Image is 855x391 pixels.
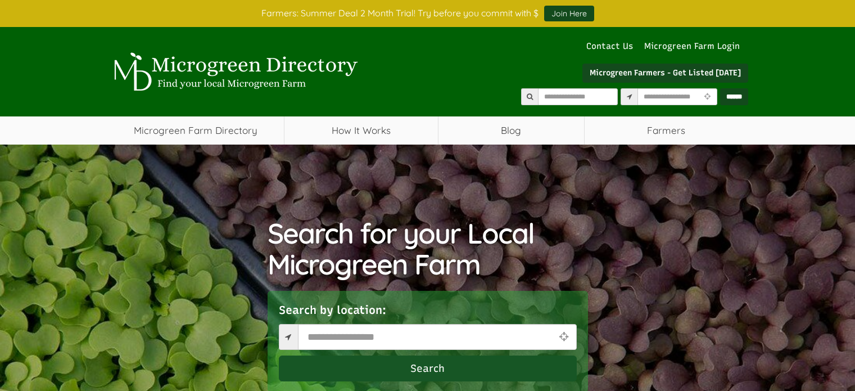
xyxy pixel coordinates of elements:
[438,116,584,145] a: Blog
[544,6,594,21] a: Join Here
[268,218,588,280] h1: Search for your Local Microgreen Farm
[644,41,745,52] a: Microgreen Farm Login
[581,41,639,52] a: Contact Us
[99,6,757,21] div: Farmers: Summer Deal 2 Month Trial! Try before you commit with $
[107,116,284,145] a: Microgreen Farm Directory
[582,64,748,83] a: Microgreen Farmers - Get Listed [DATE]
[585,116,748,145] span: Farmers
[556,331,571,342] i: Use Current Location
[702,93,713,101] i: Use Current Location
[279,302,386,318] label: Search by location:
[284,116,438,145] a: How It Works
[279,356,577,381] button: Search
[107,52,360,92] img: Microgreen Directory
